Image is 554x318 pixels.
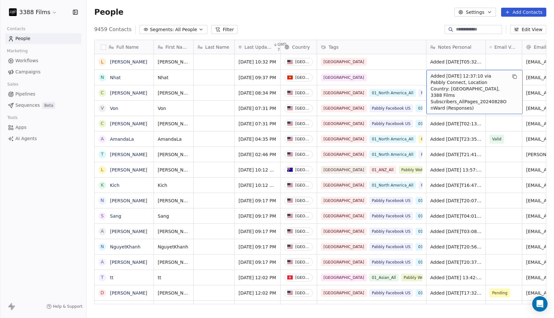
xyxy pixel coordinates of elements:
[101,120,104,127] div: C
[239,74,276,81] span: [DATE] 09:37 PM
[321,89,367,97] span: [GEOGRAPHIC_DATA]
[430,136,482,142] span: Added [DATE]T23:35:21+0000 via Pabbly Connect, Location Country: [GEOGRAPHIC_DATA], Facebook Lead...
[101,259,104,265] div: A
[415,289,462,297] span: 01_North America_All
[158,182,189,188] span: Kich
[430,167,482,173] span: Added [DATE] 13:57:29 via Pabbly Connect, Location Country: [GEOGRAPHIC_DATA], 3388 Films Subscri...
[101,243,104,250] div: N
[110,75,121,80] a: Nhat
[415,105,462,112] span: 01_North America_All
[321,274,367,281] span: [GEOGRAPHIC_DATA]
[430,259,482,265] span: Added [DATE]T20:37:23+0000 via Pabbly Connect, Location Country: [GEOGRAPHIC_DATA], Facebook Lead...
[486,40,522,54] div: Email Verification Status
[278,42,288,52] span: GMT-7
[158,121,189,127] span: [PERSON_NAME]
[158,167,189,173] span: [PERSON_NAME]
[175,26,197,33] span: All People
[15,124,27,131] span: Apps
[110,106,118,111] a: Von
[158,136,189,142] span: AmandaLa
[53,304,82,309] span: Help & Support
[329,44,339,50] span: Tags
[8,7,58,18] button: 3388 Films
[415,228,462,235] span: 01_North America_All
[430,213,482,219] span: Added [DATE]T04:01:09+0000 via Pabbly Connect, Location Country: [GEOGRAPHIC_DATA], Facebook Lead...
[369,166,396,174] span: 01_ANZ_All
[194,40,234,54] div: Last Name
[46,304,82,309] a: Help & Support
[321,258,367,266] span: [GEOGRAPHIC_DATA]
[317,40,426,54] div: Tags
[42,102,55,109] span: Beta
[430,290,482,296] span: Added [DATE]T17:32:52+0000 via Pabbly Connect, Location Country: [GEOGRAPHIC_DATA], Facebook Lead...
[431,73,507,111] span: Added [DATE] 12:37:10 via Pabbly Connect, Location Country: [GEOGRAPHIC_DATA], 3388 Films Subscri...
[430,59,482,65] span: Added [DATE]T05:32:28+0000 via Pabbly Connect, Location Country: [GEOGRAPHIC_DATA], Facebook Lead...
[321,120,367,128] span: [GEOGRAPHIC_DATA]
[15,135,37,142] span: AI Agents
[101,182,104,188] div: K
[369,274,399,281] span: 01_Asian_All
[4,113,20,122] span: Tools
[401,274,436,281] span: Pabbly Website
[205,44,229,50] span: Last Name
[532,296,548,312] div: Open Intercom Messenger
[321,74,367,81] span: [GEOGRAPHIC_DATA]
[158,274,189,281] span: tt
[15,69,40,75] span: Campaigns
[492,136,501,142] span: Valid
[110,275,113,280] a: tt
[158,105,189,112] span: Von
[295,275,310,280] div: [GEOGRAPHIC_DATA]
[239,90,276,96] span: [DATE] 08:34 PM
[5,100,81,111] a: SequencesBeta
[438,44,471,50] span: Notes Personal
[158,90,189,96] span: [PERSON_NAME]
[369,181,416,189] span: 01_North America_All
[454,8,496,17] button: Settings
[239,167,276,173] span: [DATE] 10:12 AM
[415,258,462,266] span: 01_North America_All
[295,291,310,295] div: [GEOGRAPHIC_DATA]
[158,213,189,219] span: Sang
[369,243,413,251] span: Pabbly Facebook US
[150,26,174,33] span: Segments:
[101,136,104,142] div: A
[430,182,482,188] span: Added [DATE]T16:47:18+0000 via Pabbly Connect, Location Country: [GEOGRAPHIC_DATA], Facebook Lead...
[101,89,104,96] div: C
[295,168,310,172] div: [GEOGRAPHIC_DATA]
[101,166,104,173] div: L
[369,135,416,143] span: 01_North America_All
[281,40,317,54] div: Country
[494,44,518,50] span: Email Verification Status
[158,151,189,158] span: [PERSON_NAME]
[399,166,433,174] span: Pabbly Website
[295,214,310,218] div: [GEOGRAPHIC_DATA]
[158,59,189,65] span: [PERSON_NAME]
[295,60,310,64] div: [GEOGRAPHIC_DATA]
[158,74,189,81] span: Nhat
[15,35,30,42] span: People
[5,67,81,77] a: Campaigns
[95,54,154,305] div: grid
[239,259,276,265] span: [DATE] 09:17 PM
[101,289,104,296] div: D
[369,197,413,205] span: Pabbly Facebook US
[239,213,276,219] span: [DATE] 09:17 PM
[101,228,104,235] div: A
[415,120,462,128] span: 01_North America_All
[110,244,140,249] a: NguyetKhanh
[239,244,276,250] span: [DATE] 09:17 PM
[295,198,310,203] div: [GEOGRAPHIC_DATA]
[15,91,35,97] span: Pipelines
[110,167,147,172] a: [PERSON_NAME]
[430,228,482,235] span: Added [DATE]T03:08:49+0000 via Pabbly Connect, Location Country: [GEOGRAPHIC_DATA], Facebook Lead...
[295,91,310,95] div: [GEOGRAPHIC_DATA]
[415,212,462,220] span: 01_North America_All
[19,8,50,16] span: 3388 Films
[158,290,189,296] span: [PERSON_NAME]
[239,274,276,281] span: [DATE] 12:02 PM
[321,105,367,112] span: [GEOGRAPHIC_DATA]
[418,151,462,158] span: Pabbly Facebook US
[239,136,276,142] span: [DATE] 04:35 PM
[239,228,276,235] span: [DATE] 09:17 PM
